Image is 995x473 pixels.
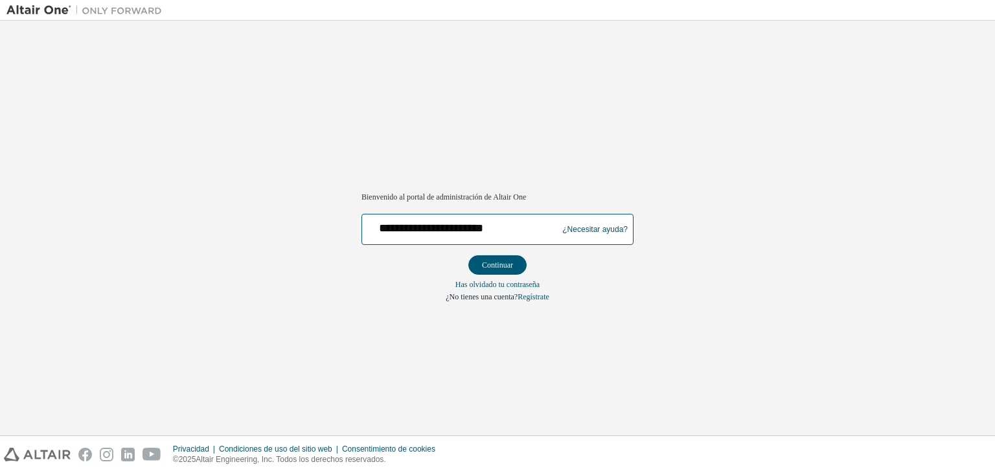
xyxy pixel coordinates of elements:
font: Privacidad [173,444,209,454]
font: Altair Engineering, Inc. Todos los derechos reservados. [196,455,385,464]
img: linkedin.svg [121,448,135,461]
font: © [173,455,179,464]
font: Consentimiento de cookies [342,444,435,454]
img: altair_logo.svg [4,448,71,461]
button: Continuar [468,255,527,275]
a: ¿Necesitar ayuda? [562,229,628,230]
font: ¿Necesitar ayuda? [562,225,628,234]
font: 2025 [179,455,196,464]
font: ¿No tienes una cuenta? [446,292,518,301]
img: instagram.svg [100,448,113,461]
font: Continuar [482,260,513,270]
font: Condiciones de uso del sitio web [219,444,332,454]
font: Has olvidado tu contraseña [455,280,540,289]
img: facebook.svg [78,448,92,461]
img: Altair Uno [6,4,168,17]
font: Bienvenido al portal de administración de Altair One [361,192,526,202]
img: youtube.svg [143,448,161,461]
a: Regístrate [518,292,549,301]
